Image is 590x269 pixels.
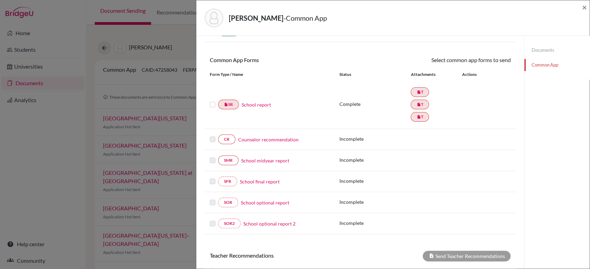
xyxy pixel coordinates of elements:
a: insert_drive_fileT [411,100,429,109]
p: Incomplete [339,219,411,227]
a: School optional report [241,199,289,206]
a: SFR [218,177,237,186]
i: insert_drive_file [416,115,421,119]
h6: Common App Forms [205,57,360,63]
a: insert_drive_fileSR [218,100,239,109]
div: Actions [453,71,496,78]
a: SOR2 [218,219,241,228]
span: × [582,2,587,12]
a: insert_drive_fileT [411,87,429,97]
strong: [PERSON_NAME] [229,14,283,22]
h6: Teacher Recommendations [205,252,360,259]
a: School final report [240,178,280,185]
a: School midyear report [241,157,289,164]
a: Counselor recommendation [238,136,299,143]
a: Common App [524,59,590,71]
a: SOR [218,198,238,207]
i: insert_drive_file [224,102,228,107]
a: insert_drive_fileT [411,112,429,122]
a: SMR [218,156,238,165]
p: Complete [339,100,411,108]
a: School optional report 2 [243,220,296,227]
i: insert_drive_file [416,102,421,107]
p: Incomplete [339,198,411,206]
a: Documents [524,44,590,56]
a: CR [218,134,235,144]
div: Attachments [411,71,453,78]
a: School report [242,101,271,108]
i: insert_drive_file [416,90,421,94]
button: Close [582,3,587,11]
div: Send Teacher Recommendations [423,251,511,261]
p: Incomplete [339,156,411,163]
p: Incomplete [339,135,411,142]
p: Incomplete [339,177,411,185]
div: Select common app forms to send [360,56,516,64]
div: Form Type / Name [205,71,334,78]
span: - Common App [283,14,327,22]
div: Status [339,71,411,78]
